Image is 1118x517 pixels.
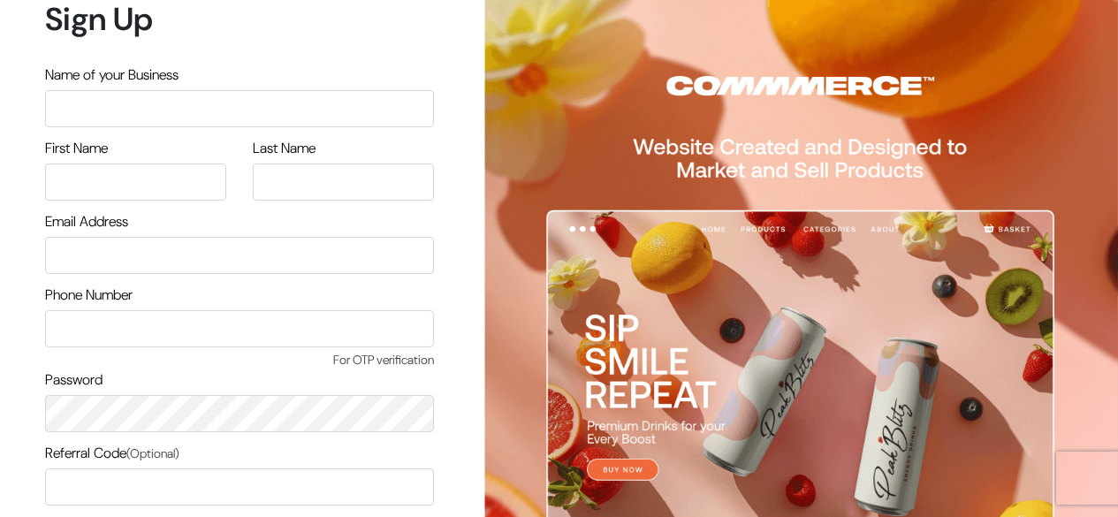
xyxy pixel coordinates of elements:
[126,445,179,461] span: (Optional)
[45,351,434,369] span: For OTP verification
[45,285,133,306] label: Phone Number
[45,138,108,159] label: First Name
[253,138,316,159] label: Last Name
[45,65,179,86] label: Name of your Business
[45,443,179,464] label: Referral Code
[45,211,128,232] label: Email Address
[45,369,103,391] label: Password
